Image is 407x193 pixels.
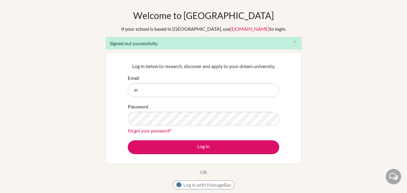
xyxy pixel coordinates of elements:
[128,128,171,133] a: Forgot your password?
[106,37,302,49] div: Signed out successfully.
[200,169,207,176] p: OR
[128,103,148,110] label: Password
[173,180,235,189] button: Log in with ManageBac
[13,4,27,10] span: Súgó
[121,25,286,33] div: If your school is based in [GEOGRAPHIC_DATA], use to login.
[128,140,279,154] button: Log in
[293,39,297,44] i: close
[133,10,274,21] h1: Welcome to [GEOGRAPHIC_DATA]
[128,63,279,70] p: Log in below to research, discover and apply to your dream university.
[289,37,301,46] button: Close
[230,26,270,32] a: [DOMAIN_NAME]
[128,74,139,82] label: Email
